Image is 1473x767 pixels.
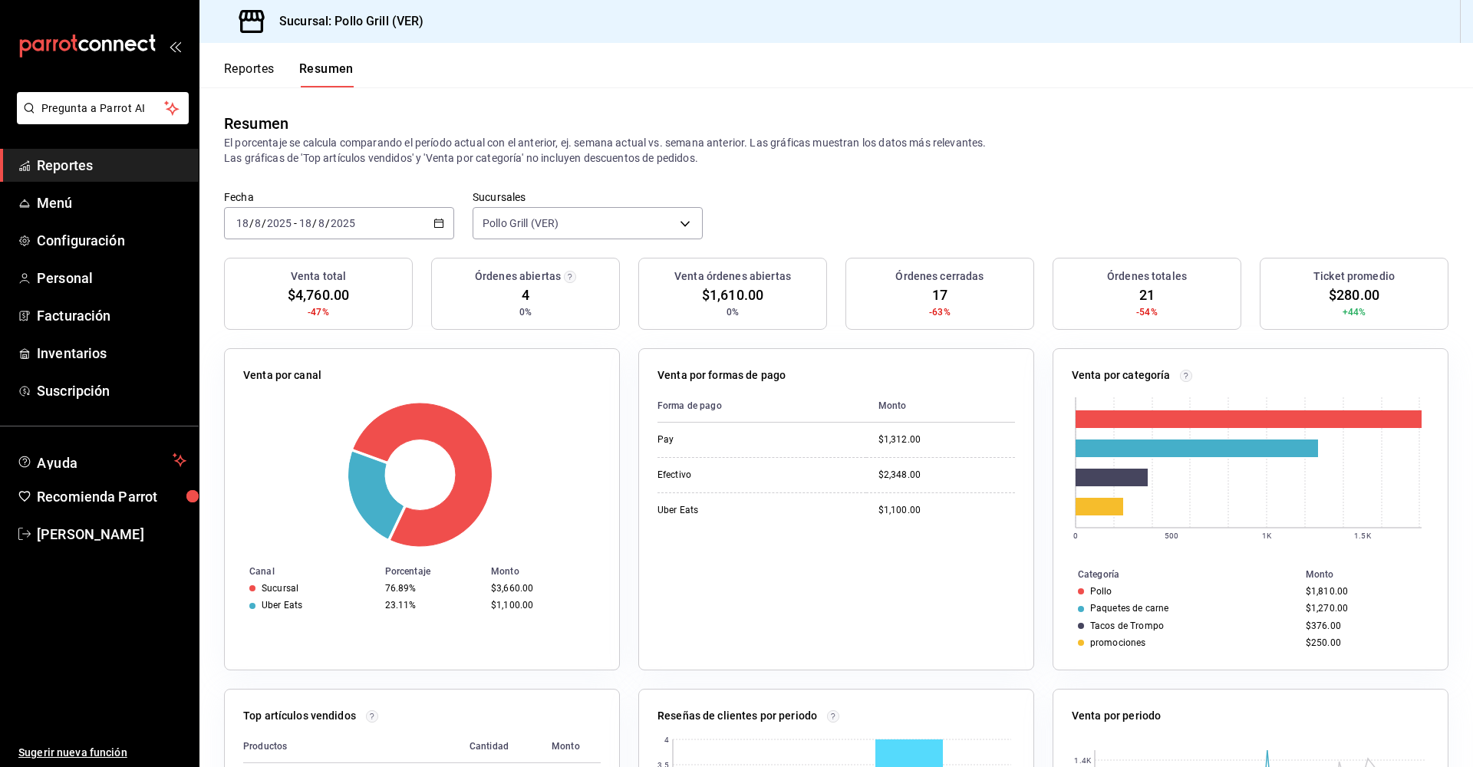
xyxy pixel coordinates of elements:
span: Suscripción [37,380,186,401]
span: 21 [1139,285,1155,305]
div: $1,100.00 [491,600,595,611]
div: $2,348.00 [878,469,1015,482]
a: Pregunta a Parrot AI [11,111,189,127]
span: $1,610.00 [702,285,763,305]
p: Reseñas de clientes por periodo [657,708,817,724]
input: -- [254,217,262,229]
span: 4 [522,285,529,305]
div: $376.00 [1306,621,1423,631]
p: Venta por formas de pago [657,367,786,383]
h3: Venta total [291,268,346,285]
text: 4 [664,736,669,744]
span: $4,760.00 [288,285,349,305]
span: Facturación [37,305,186,326]
input: -- [298,217,312,229]
span: - [294,217,297,229]
span: Ayuda [37,451,166,469]
span: -63% [929,305,951,319]
span: / [312,217,317,229]
span: Configuración [37,230,186,251]
div: navigation tabs [224,61,354,87]
span: -47% [308,305,329,319]
button: open_drawer_menu [169,40,181,52]
button: Reportes [224,61,275,87]
p: Venta por periodo [1072,708,1161,724]
div: Uber Eats [657,504,811,517]
th: Monto [866,390,1015,423]
h3: Venta órdenes abiertas [674,268,791,285]
span: 0% [727,305,739,319]
p: Top artículos vendidos [243,708,356,724]
text: 0 [1073,532,1078,540]
span: Personal [37,268,186,288]
div: 76.89% [385,583,479,594]
span: 17 [932,285,947,305]
div: Pollo [1090,586,1112,597]
span: +44% [1343,305,1366,319]
th: Productos [243,730,457,763]
span: / [262,217,266,229]
text: 1.5K [1354,532,1371,540]
div: Resumen [224,112,288,135]
div: Sucursal [262,583,298,594]
span: Inventarios [37,343,186,364]
button: Resumen [299,61,354,87]
input: ---- [266,217,292,229]
input: -- [236,217,249,229]
span: [PERSON_NAME] [37,524,186,545]
h3: Órdenes totales [1107,268,1187,285]
div: promociones [1090,637,1145,648]
text: 1.4K [1074,756,1091,765]
div: $1,100.00 [878,504,1015,517]
span: / [249,217,254,229]
span: 0% [519,305,532,319]
h3: Órdenes cerradas [895,268,984,285]
h3: Ticket promedio [1313,268,1395,285]
div: $250.00 [1306,637,1423,648]
div: Uber Eats [262,600,302,611]
label: Fecha [224,192,454,202]
div: Paquetes de carne [1090,603,1168,614]
button: Pregunta a Parrot AI [17,92,189,124]
span: Sugerir nueva función [18,745,186,761]
span: / [325,217,330,229]
span: Pregunta a Parrot AI [41,100,165,117]
h3: Órdenes abiertas [475,268,561,285]
input: -- [318,217,325,229]
span: Menú [37,193,186,213]
text: 500 [1165,532,1178,540]
span: $280.00 [1329,285,1379,305]
text: 1K [1262,532,1272,540]
th: Monto [539,730,601,763]
div: $1,312.00 [878,433,1015,446]
div: $3,660.00 [491,583,595,594]
th: Monto [1300,566,1448,583]
th: Cantidad [457,730,539,763]
span: -54% [1136,305,1158,319]
h3: Sucursal: Pollo Grill (VER) [267,12,424,31]
th: Forma de pago [657,390,866,423]
th: Categoría [1053,566,1300,583]
p: Venta por canal [243,367,321,383]
div: 23.11% [385,600,479,611]
label: Sucursales [473,192,703,202]
th: Monto [485,563,619,580]
div: $1,810.00 [1306,586,1423,597]
div: Pay [657,433,811,446]
input: ---- [330,217,356,229]
div: Efectivo [657,469,811,482]
p: Venta por categoría [1072,367,1171,383]
span: Reportes [37,155,186,176]
span: Pollo Grill (VER) [483,216,559,231]
div: Tacos de Trompo [1090,621,1164,631]
div: $1,270.00 [1306,603,1423,614]
th: Canal [225,563,379,580]
th: Porcentaje [379,563,485,580]
p: El porcentaje se calcula comparando el período actual con el anterior, ej. semana actual vs. sema... [224,135,1448,166]
span: Recomienda Parrot [37,486,186,507]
